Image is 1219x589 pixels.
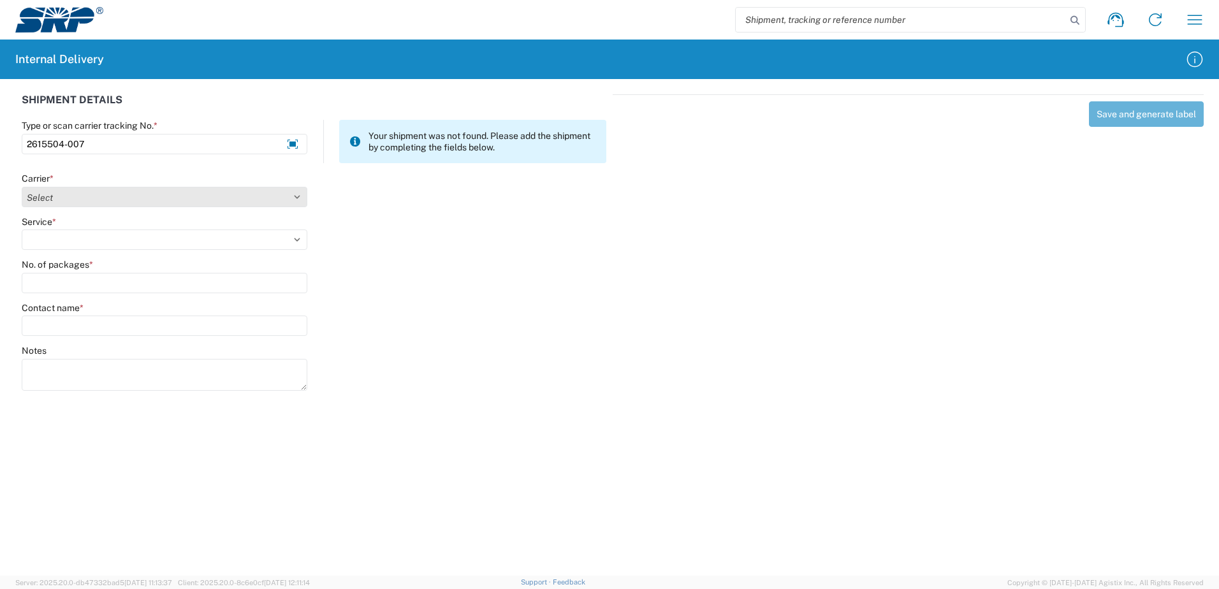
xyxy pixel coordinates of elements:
h2: Internal Delivery [15,52,104,67]
span: Client: 2025.20.0-8c6e0cf [178,579,310,586]
span: [DATE] 11:13:37 [124,579,172,586]
label: Notes [22,345,47,356]
label: Carrier [22,173,54,184]
span: Server: 2025.20.0-db47332bad5 [15,579,172,586]
label: Contact name [22,302,84,314]
div: SHIPMENT DETAILS [22,94,606,120]
a: Support [521,578,553,586]
span: Copyright © [DATE]-[DATE] Agistix Inc., All Rights Reserved [1007,577,1204,588]
span: [DATE] 12:11:14 [264,579,310,586]
a: Feedback [553,578,585,586]
label: Service [22,216,56,228]
span: Your shipment was not found. Please add the shipment by completing the fields below. [369,130,596,153]
img: srp [15,7,103,33]
label: No. of packages [22,259,93,270]
input: Shipment, tracking or reference number [736,8,1066,32]
label: Type or scan carrier tracking No. [22,120,157,131]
